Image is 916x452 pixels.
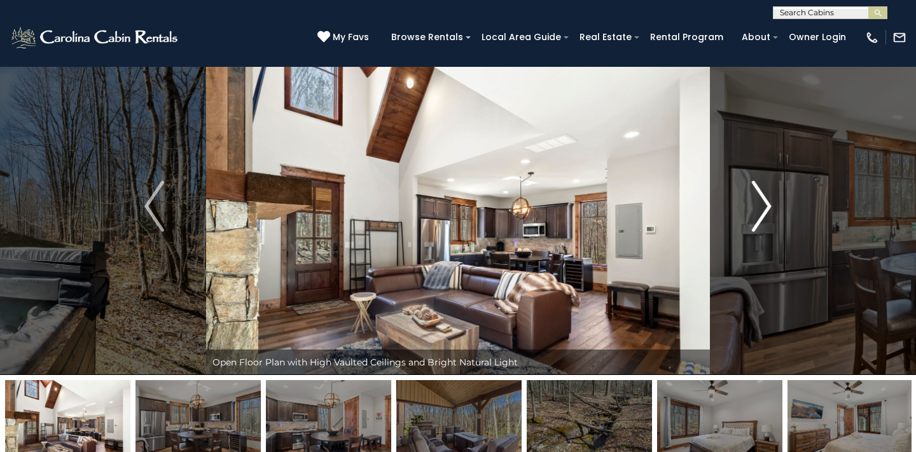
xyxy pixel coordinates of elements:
div: Open Floor Plan with High Vaulted Ceilings and Bright Natural Light [206,350,710,375]
a: Local Area Guide [475,27,567,47]
a: Owner Login [782,27,852,47]
img: arrow [144,181,163,232]
a: Browse Rentals [385,27,469,47]
a: My Favs [317,31,372,45]
img: arrow [752,181,771,232]
button: Previous [102,38,206,375]
img: phone-regular-white.png [865,31,879,45]
img: White-1-2.png [10,25,181,50]
button: Next [710,38,814,375]
img: mail-regular-white.png [892,31,906,45]
a: About [735,27,777,47]
a: Rental Program [644,27,730,47]
a: Real Estate [573,27,638,47]
span: My Favs [333,31,369,44]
